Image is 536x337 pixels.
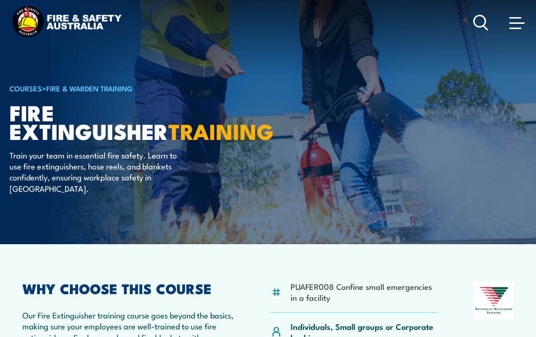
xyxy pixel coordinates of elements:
[168,114,274,147] strong: TRAINING
[46,83,133,93] a: Fire & Warden Training
[10,83,42,93] a: COURSES
[22,282,235,294] h2: WHY CHOOSE THIS COURSE
[10,103,244,140] h1: Fire Extinguisher
[474,282,514,319] img: Nationally Recognised Training logo.
[291,281,439,303] li: PUAFER008 Confine small emergencies in a facility
[10,82,244,94] h6: >
[10,149,183,194] p: Train your team in essential fire safety. Learn to use fire extinguishers, hose reels, and blanke...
